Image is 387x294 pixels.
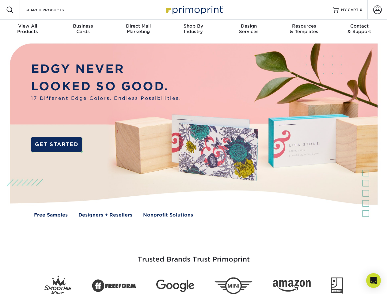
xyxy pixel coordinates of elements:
a: Designers + Resellers [78,212,132,219]
h3: Trusted Brands Trust Primoprint [14,241,373,271]
a: Direct MailMarketing [111,20,166,39]
p: EDGY NEVER [31,60,181,78]
div: & Templates [276,23,332,34]
span: 0 [360,8,362,12]
span: 17 Different Edge Colors. Endless Possibilities. [31,95,181,102]
span: Resources [276,23,332,29]
div: Services [221,23,276,34]
a: GET STARTED [31,137,82,152]
span: Shop By [166,23,221,29]
a: Nonprofit Solutions [143,212,193,219]
div: Industry [166,23,221,34]
input: SEARCH PRODUCTS..... [25,6,85,13]
span: Direct Mail [111,23,166,29]
div: Cards [55,23,110,34]
div: Open Intercom Messenger [366,273,381,288]
span: Business [55,23,110,29]
a: Contact& Support [332,20,387,39]
a: Shop ByIndustry [166,20,221,39]
span: MY CART [341,7,359,13]
a: Free Samples [34,212,68,219]
img: Goodwill [331,277,343,294]
p: LOOKED SO GOOD. [31,78,181,95]
img: Primoprint [163,3,224,16]
div: & Support [332,23,387,34]
a: DesignServices [221,20,276,39]
span: Contact [332,23,387,29]
a: BusinessCards [55,20,110,39]
span: Design [221,23,276,29]
a: Resources& Templates [276,20,332,39]
div: Marketing [111,23,166,34]
img: Google [156,280,194,292]
img: Amazon [273,280,311,292]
